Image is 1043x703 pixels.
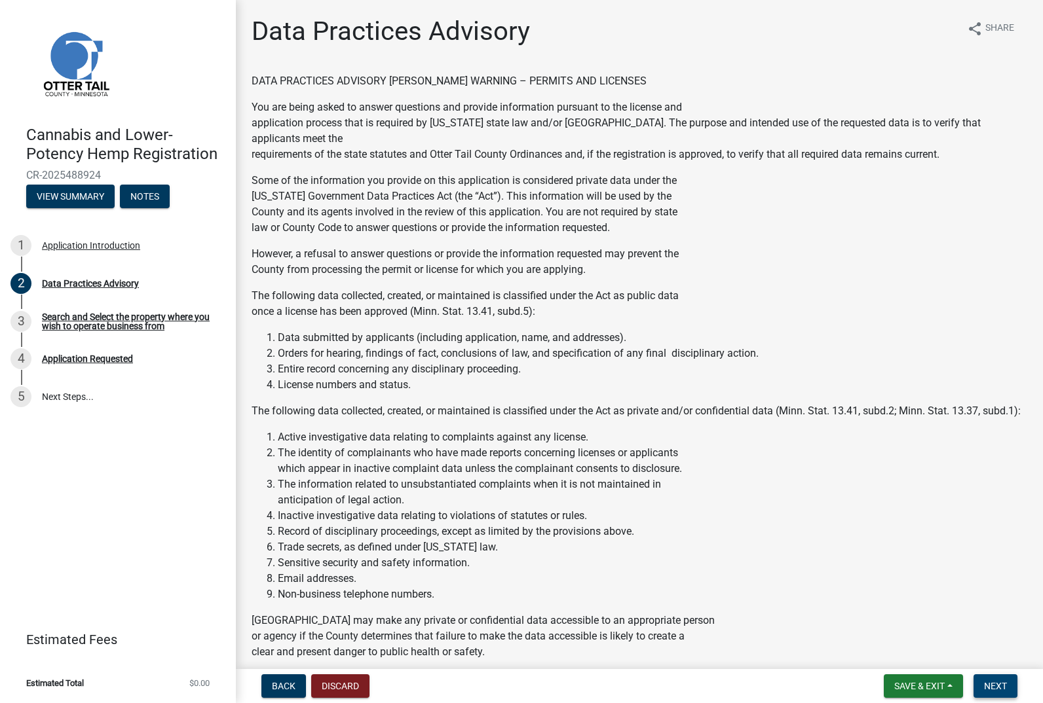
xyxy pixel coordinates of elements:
[10,626,215,653] a: Estimated Fees
[26,14,124,112] img: Otter Tail County, Minnesota
[26,185,115,208] button: View Summary
[985,21,1014,37] span: Share
[10,386,31,407] div: 5
[278,330,1027,346] li: Data submitted by applicants (including application, name, and addresses).
[278,346,1027,361] li: Orders for hearing, findings of fact, conclusions of law, and specification of any final discipli...
[42,241,140,250] div: Application Introduction
[278,445,1027,477] li: The identity of complainants who have made reports concerning licenses or applicants which appear...
[278,586,1027,602] li: Non-business telephone numbers.
[894,681,945,691] span: Save & Exit
[957,16,1025,41] button: shareShare
[278,377,1027,393] li: License numbers and status.
[26,192,115,202] wm-modal-confirm: Summary
[189,679,210,687] span: $0.00
[252,16,530,47] h1: Data Practices Advisory
[252,73,1027,89] p: DATA PRACTICES ADVISORY [PERSON_NAME] WARNING – PERMITS AND LICENSES
[42,354,133,363] div: Application Requested
[261,674,306,698] button: Back
[42,279,139,288] div: Data Practices Advisory
[252,403,1027,419] p: The following data collected, created, or maintained is classified under the Act as private and/o...
[984,681,1007,691] span: Next
[252,246,1027,278] p: However, a refusal to answer questions or provide the information requested may prevent the Count...
[278,361,1027,377] li: Entire record concerning any disciplinary proceeding.
[967,21,983,37] i: share
[278,524,1027,539] li: Record of disciplinary proceedings, except as limited by the provisions above.
[252,99,1027,162] p: You are being asked to answer questions and provide information pursuant to the license and appli...
[311,674,370,698] button: Discard
[10,273,31,294] div: 2
[278,477,1027,508] li: The information related to unsubstantiated complaints when it is not maintained in anticipation o...
[120,185,170,208] button: Notes
[26,679,84,687] span: Estimated Total
[278,555,1027,571] li: Sensitive security and safety information.
[10,235,31,256] div: 1
[252,288,1027,319] p: The following data collected, created, or maintained is classified under the Act as public data o...
[10,348,31,369] div: 4
[42,312,215,331] div: Search and Select the property where you wish to operate business from
[278,508,1027,524] li: Inactive investigative data relating to violations of statutes or rules.
[278,429,1027,445] li: Active investigative data relating to complaints against any license.
[10,311,31,332] div: 3
[120,192,170,202] wm-modal-confirm: Notes
[278,571,1027,586] li: Email addresses.
[884,674,963,698] button: Save & Exit
[252,613,1027,660] p: [GEOGRAPHIC_DATA] may make any private or confidential data accessible to an appropriate person o...
[278,539,1027,555] li: Trade secrets, as defined under [US_STATE] law.
[272,681,295,691] span: Back
[26,169,210,181] span: CR-2025488924
[252,173,1027,236] p: Some of the information you provide on this application is considered private data under the [US_...
[26,126,225,164] h4: Cannabis and Lower-Potency Hemp Registration
[974,674,1017,698] button: Next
